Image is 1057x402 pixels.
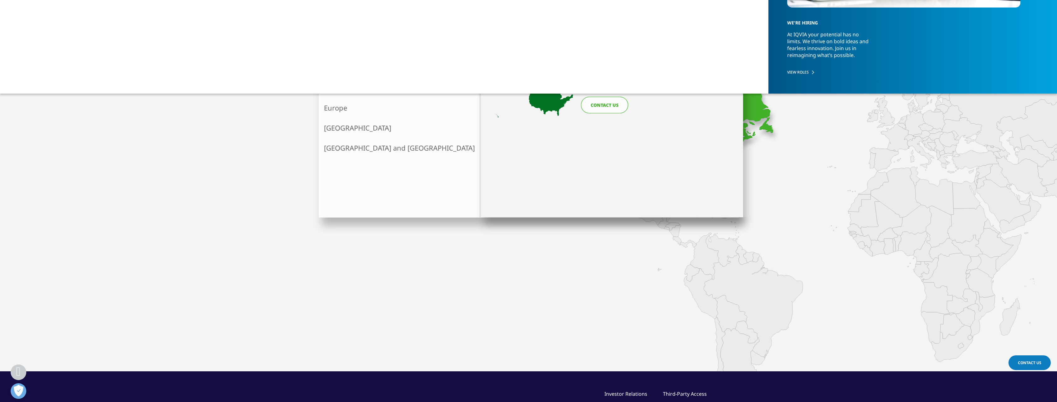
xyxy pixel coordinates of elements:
span: Contact Us [1018,360,1041,365]
a: [GEOGRAPHIC_DATA] [319,118,480,138]
a: Europe [319,98,480,118]
a: CONTACT US [581,97,628,113]
a: [GEOGRAPHIC_DATA] and [GEOGRAPHIC_DATA] [319,138,480,158]
a: Investor Relations [604,390,647,397]
h5: WE'RE HIRING [787,9,1008,31]
button: Open Preferences [11,383,26,399]
a: VIEW ROLES [787,70,1020,75]
a: Contact Us [1008,355,1051,370]
p: At IQVIA your potential has no limits. We thrive on bold ideas and fearless innovation. Join us i... [787,31,874,64]
a: Third-Party Access [663,390,707,397]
